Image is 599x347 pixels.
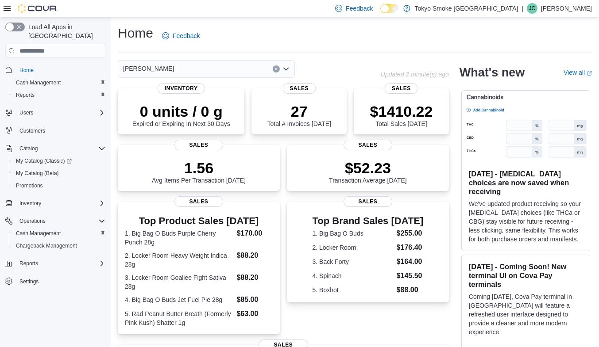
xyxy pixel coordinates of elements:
p: Updated 2 minute(s) ago [381,71,449,78]
div: Total # Invoices [DATE] [267,103,331,127]
button: Reports [9,89,109,101]
span: Inventory [158,83,205,94]
dt: 1. Big Bag O Buds Purple Cherry Punch 28g [125,229,233,247]
span: Settings [19,278,39,285]
span: Customers [19,127,45,134]
div: Transaction Average [DATE] [329,159,407,184]
a: My Catalog (Classic) [12,156,75,166]
nav: Complex example [5,60,105,311]
a: Cash Management [12,77,64,88]
dt: 5. Boxhot [313,286,393,294]
button: Settings [2,275,109,288]
a: Home [16,65,37,76]
button: Users [2,107,109,119]
span: Sales [174,140,223,150]
dd: $85.00 [236,294,272,305]
span: Customers [16,125,105,136]
span: Users [16,107,105,118]
span: Promotions [16,182,43,189]
button: Cash Management [9,227,109,240]
dt: 1. Big Bag O Buds [313,229,393,238]
p: | [522,3,523,14]
span: Settings [16,276,105,287]
span: Inventory [19,200,41,207]
span: Feedback [346,4,373,13]
span: Cash Management [16,79,61,86]
button: Home [2,63,109,76]
p: Coming [DATE], Cova Pay terminal in [GEOGRAPHIC_DATA] will feature a refreshed user interface des... [469,292,583,336]
span: Feedback [173,31,200,40]
span: Inventory [16,198,105,209]
dd: $63.00 [236,309,272,319]
span: Reports [12,90,105,100]
dd: $88.20 [236,250,272,261]
span: Sales [282,83,316,94]
p: 0 units / 0 g [132,103,230,120]
a: View allExternal link [564,69,592,76]
a: Cash Management [12,228,64,239]
button: Reports [2,257,109,270]
dt: 5. Rad Peanut Butter Breath (Formerly Pink Kush) Shatter 1g [125,309,233,327]
div: Julia Cote [527,3,537,14]
span: [PERSON_NAME] [123,63,174,74]
div: Expired or Expiring in Next 30 Days [132,103,230,127]
button: My Catalog (Beta) [9,167,109,179]
button: Clear input [273,65,280,72]
span: Sales [174,196,223,207]
button: Catalog [16,143,41,154]
button: Cash Management [9,76,109,89]
button: Promotions [9,179,109,192]
span: Cash Management [16,230,61,237]
h3: Top Brand Sales [DATE] [313,216,424,226]
a: My Catalog (Classic) [9,155,109,167]
span: Home [19,67,34,74]
button: Customers [2,124,109,137]
dd: $176.40 [397,242,424,253]
span: Cash Management [12,77,105,88]
svg: External link [587,71,592,76]
button: Inventory [16,198,45,209]
h1: Home [118,24,153,42]
span: Promotions [12,180,105,191]
dt: 2. Locker Room Heavy Weight Indica 28g [125,251,233,269]
span: My Catalog (Classic) [12,156,105,166]
span: My Catalog (Beta) [16,170,59,177]
p: $1410.22 [370,103,433,120]
span: Catalog [16,143,105,154]
div: Avg Items Per Transaction [DATE] [152,159,246,184]
p: We've updated product receiving so your [MEDICAL_DATA] choices (like THCa or CBG) stay visible fo... [469,199,583,244]
span: Sales [344,140,392,150]
h3: [DATE] - [MEDICAL_DATA] choices are now saved when receiving [469,169,583,196]
span: Home [16,64,105,75]
button: Operations [16,216,49,226]
h3: Top Product Sales [DATE] [125,216,273,226]
a: Chargeback Management [12,240,81,251]
span: Chargeback Management [12,240,105,251]
dt: 2. Locker Room [313,243,393,252]
h3: [DATE] - Coming Soon! New terminal UI on Cova Pay terminals [469,262,583,289]
span: Cash Management [12,228,105,239]
img: Cova [18,4,58,13]
dd: $255.00 [397,228,424,239]
span: Catalog [19,145,38,152]
button: Catalog [2,142,109,155]
span: Chargeback Management [16,242,77,249]
dd: $88.20 [236,272,272,283]
button: Open list of options [282,65,290,72]
a: Settings [16,276,42,287]
dt: 4. Spinach [313,271,393,280]
span: Operations [19,217,46,225]
button: Users [16,107,37,118]
span: Users [19,109,33,116]
span: Reports [19,260,38,267]
span: JC [529,3,536,14]
span: Sales [385,83,418,94]
dd: $145.50 [397,271,424,281]
span: My Catalog (Classic) [16,157,72,164]
span: My Catalog (Beta) [12,168,105,179]
span: Reports [16,258,105,269]
input: Dark Mode [380,4,399,13]
a: Customers [16,126,49,136]
button: Chargeback Management [9,240,109,252]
